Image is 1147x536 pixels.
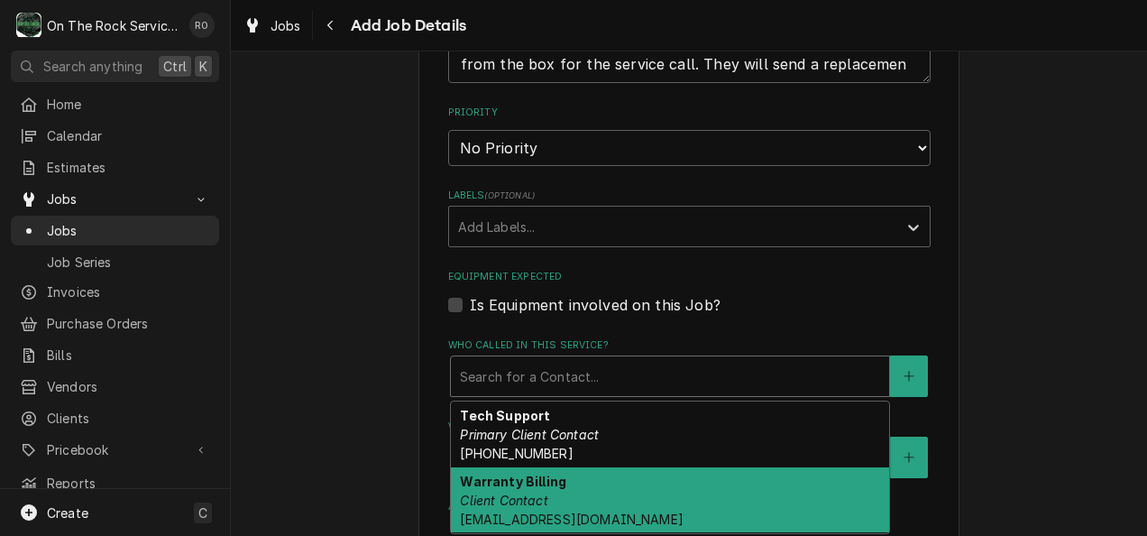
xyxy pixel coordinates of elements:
[460,512,683,527] span: [EMAIL_ADDRESS][DOMAIN_NAME]
[448,106,931,166] div: Priority
[460,427,599,442] em: Primary Client Contact
[16,13,41,38] div: On The Rock Services's Avatar
[47,440,183,459] span: Pricebook
[47,314,210,333] span: Purchase Orders
[11,121,219,151] a: Calendar
[11,51,219,82] button: Search anythingCtrlK
[11,184,219,214] a: Go to Jobs
[448,189,931,247] div: Labels
[448,420,931,434] label: Who should the tech(s) ask for?
[448,338,931,397] div: Who called in this service?
[460,446,573,461] span: [PHONE_NUMBER]
[448,500,931,514] label: Attachments
[448,106,931,120] label: Priority
[470,294,720,316] label: Is Equipment involved on this Job?
[345,14,466,38] span: Add Job Details
[16,13,41,38] div: O
[47,126,210,145] span: Calendar
[271,16,301,35] span: Jobs
[47,282,210,301] span: Invoices
[460,474,566,489] strong: Warranty Billing
[47,189,183,208] span: Jobs
[198,504,207,522] span: C
[890,437,928,478] button: Create New Contact
[11,216,219,245] a: Jobs
[460,408,550,423] strong: Tech Support
[11,435,219,465] a: Go to Pricebook
[11,403,219,433] a: Clients
[47,221,210,240] span: Jobs
[47,474,210,493] span: Reports
[11,152,219,182] a: Estimates
[11,468,219,498] a: Reports
[484,190,535,200] span: ( optional )
[47,158,210,177] span: Estimates
[47,95,210,114] span: Home
[43,57,142,76] span: Search anything
[11,372,219,402] a: Vendors
[11,247,219,277] a: Job Series
[11,340,219,370] a: Bills
[47,505,88,521] span: Create
[448,420,931,478] div: Who should the tech(s) ask for?
[448,189,931,203] label: Labels
[47,409,210,428] span: Clients
[904,451,914,464] svg: Create New Contact
[47,253,210,272] span: Job Series
[317,11,345,40] button: Navigate back
[163,57,187,76] span: Ctrl
[47,346,210,365] span: Bills
[448,270,931,316] div: Equipment Expected
[47,377,210,396] span: Vendors
[904,370,914,383] svg: Create New Contact
[189,13,215,38] div: Rich Ortega's Avatar
[236,11,308,41] a: Jobs
[448,338,931,353] label: Who called in this service?
[11,309,219,338] a: Purchase Orders
[11,89,219,119] a: Home
[460,493,547,508] em: Client Contact
[11,277,219,307] a: Invoices
[890,356,928,397] button: Create New Contact
[448,270,931,284] label: Equipment Expected
[199,57,207,76] span: K
[47,16,179,35] div: On The Rock Services
[189,13,215,38] div: RO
